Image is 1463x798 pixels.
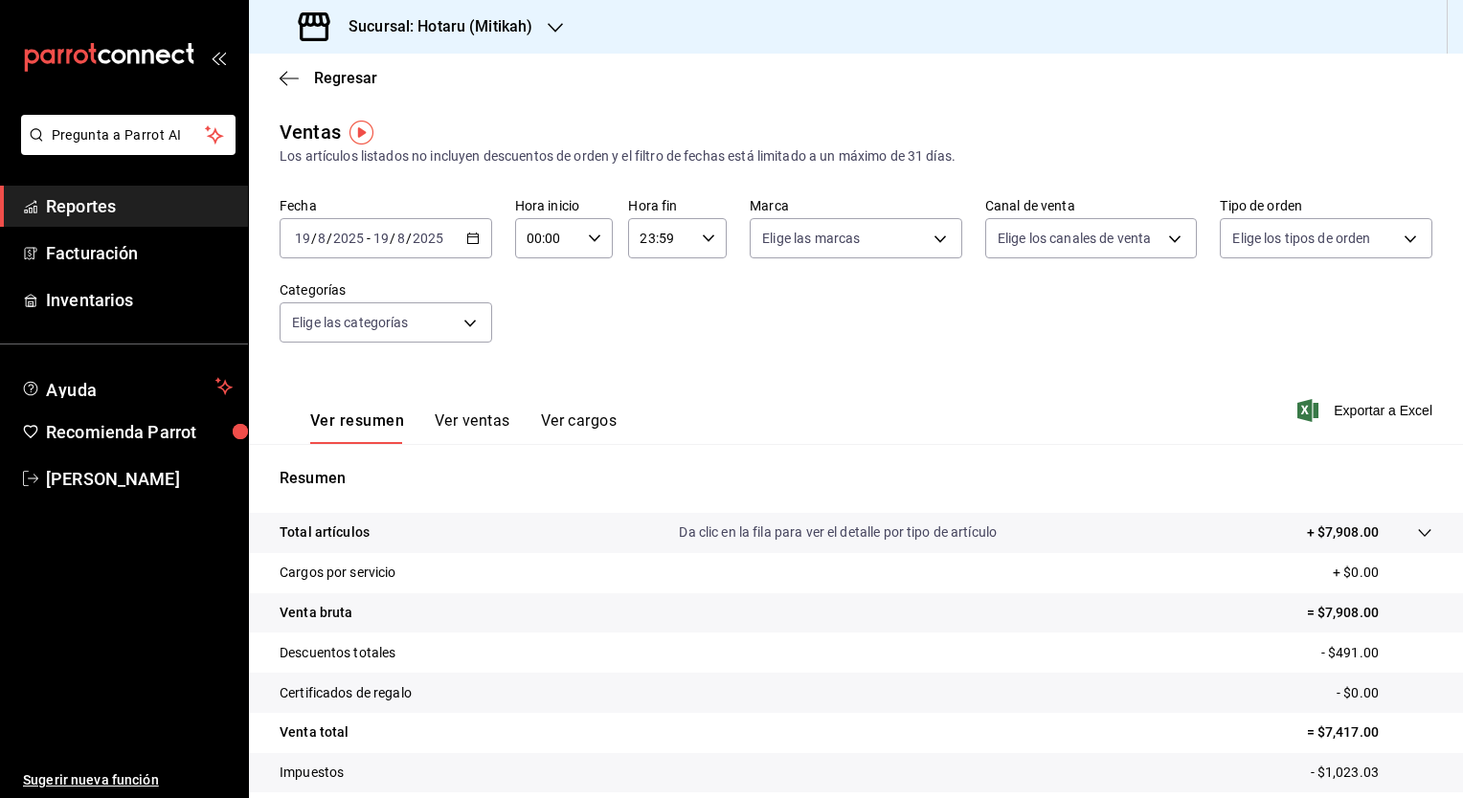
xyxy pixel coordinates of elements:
span: / [311,231,317,246]
span: Elige los tipos de orden [1232,229,1370,248]
span: Recomienda Parrot [46,419,233,445]
p: + $7,908.00 [1307,522,1379,543]
button: Ver cargos [541,411,618,444]
button: Pregunta a Parrot AI [21,115,236,155]
p: Da clic en la fila para ver el detalle por tipo de artículo [679,522,997,543]
label: Fecha [280,199,492,212]
span: Sugerir nueva función [23,770,233,790]
button: Ver resumen [310,411,404,444]
span: Pregunta a Parrot AI [52,125,206,145]
p: = $7,908.00 [1307,603,1432,623]
p: Venta total [280,722,349,743]
input: -- [372,231,390,246]
label: Tipo de orden [1220,199,1432,212]
label: Canal de venta [985,199,1198,212]
button: Ver ventas [435,411,510,444]
span: Reportes [46,193,233,219]
input: ---- [332,231,365,246]
button: Regresar [280,69,377,87]
label: Marca [750,199,962,212]
p: + $0.00 [1333,563,1432,583]
p: Total artículos [280,522,370,543]
span: Regresar [314,69,377,87]
p: Impuestos [280,763,344,783]
p: - $1,023.03 [1311,763,1432,783]
span: Inventarios [46,287,233,313]
p: - $0.00 [1337,683,1432,703]
p: Resumen [280,467,1432,490]
span: Elige las categorías [292,313,409,332]
a: Pregunta a Parrot AI [13,139,236,159]
label: Hora inicio [515,199,614,212]
p: - $491.00 [1321,643,1432,663]
p: Certificados de regalo [280,683,412,703]
span: Elige las marcas [762,229,860,248]
span: [PERSON_NAME] [46,466,233,492]
h3: Sucursal: Hotaru (Mitikah) [333,15,532,38]
div: navigation tabs [310,411,617,444]
label: Categorías [280,283,492,297]
span: Ayuda [46,375,208,398]
span: / [326,231,332,246]
input: ---- [412,231,444,246]
p: Descuentos totales [280,643,395,663]
p: Venta bruta [280,603,352,623]
span: / [406,231,412,246]
div: Los artículos listados no incluyen descuentos de orden y el filtro de fechas está limitado a un m... [280,146,1432,166]
span: / [390,231,395,246]
input: -- [294,231,311,246]
button: Exportar a Excel [1301,399,1432,422]
p: = $7,417.00 [1307,722,1432,743]
input: -- [317,231,326,246]
button: open_drawer_menu [211,50,226,65]
img: Tooltip marker [349,121,373,144]
label: Hora fin [628,199,727,212]
span: Elige los canales de venta [998,229,1151,248]
input: -- [396,231,406,246]
div: Ventas [280,118,341,146]
span: - [367,231,371,246]
span: Facturación [46,240,233,266]
p: Cargos por servicio [280,563,396,583]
